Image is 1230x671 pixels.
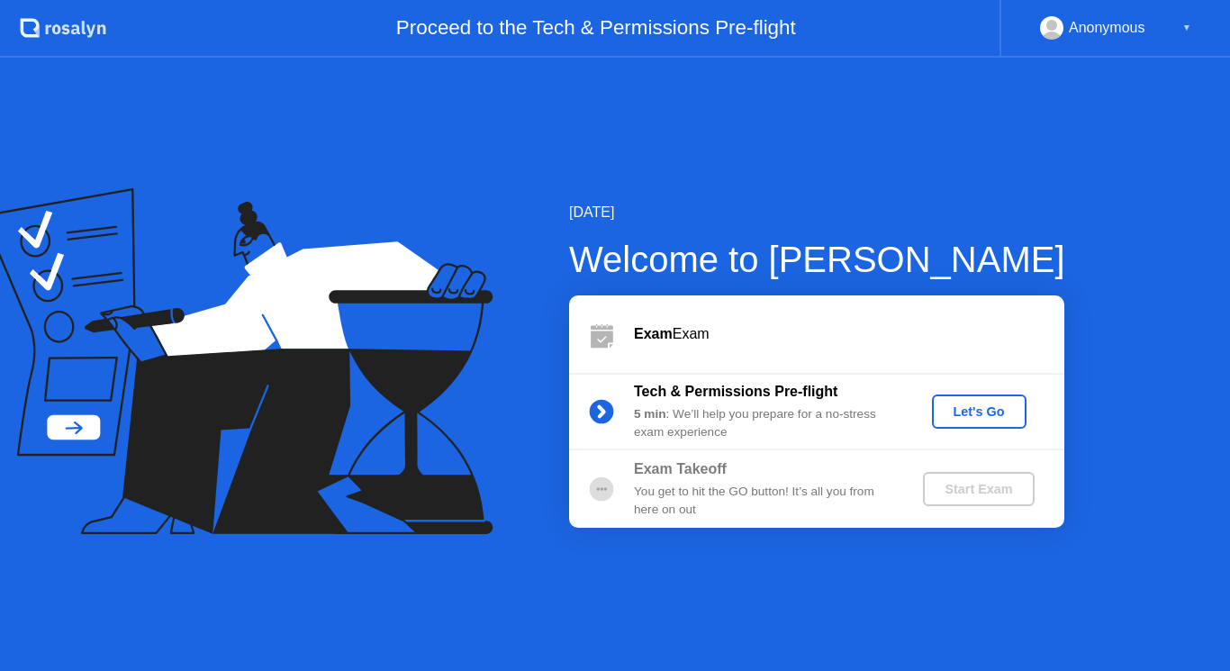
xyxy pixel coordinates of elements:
[923,472,1034,506] button: Start Exam
[634,407,666,421] b: 5 min
[1069,16,1145,40] div: Anonymous
[634,323,1064,345] div: Exam
[634,483,893,520] div: You get to hit the GO button! It’s all you from here on out
[930,482,1027,496] div: Start Exam
[1182,16,1191,40] div: ▼
[569,232,1065,286] div: Welcome to [PERSON_NAME]
[932,394,1027,429] button: Let's Go
[634,326,673,341] b: Exam
[634,405,893,442] div: : We’ll help you prepare for a no-stress exam experience
[939,404,1019,419] div: Let's Go
[634,461,727,476] b: Exam Takeoff
[634,384,837,399] b: Tech & Permissions Pre-flight
[569,202,1065,223] div: [DATE]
